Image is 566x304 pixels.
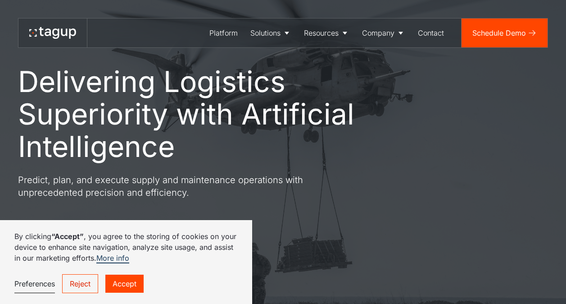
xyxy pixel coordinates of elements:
div: Company [362,28,394,38]
div: Schedule Demo [472,28,526,38]
p: Predict, plan, and execute supply and maintenance operations with unprecedented precision and eff... [18,174,342,199]
p: By clicking , you agree to the storing of cookies on your device to enhance site navigation, anal... [14,231,238,263]
a: Contact [412,18,450,47]
strong: “Accept” [51,232,84,241]
a: Resources [298,18,356,47]
a: Solutions [244,18,298,47]
a: Platform [203,18,244,47]
a: Company [356,18,412,47]
a: More info [96,253,129,263]
a: Reject [62,274,98,293]
div: Contact [418,28,444,38]
a: Accept [105,275,144,293]
div: Solutions [250,28,281,38]
div: Platform [209,28,238,38]
h1: Delivering Logistics Superiority with Artificial Intelligence [18,65,396,163]
a: Schedule Demo [462,18,548,47]
div: Resources [304,28,339,38]
a: Preferences [14,275,55,293]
